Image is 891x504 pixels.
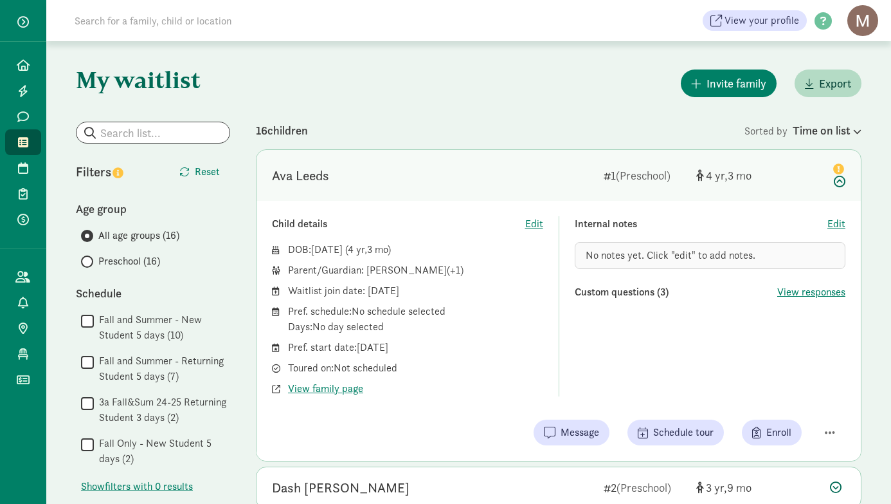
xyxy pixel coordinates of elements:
div: Sorted by [744,122,861,139]
div: [object Object] [696,167,758,184]
button: Showfilters with 0 results [81,479,193,494]
span: (Preschool) [616,480,671,495]
button: Enroll [742,420,802,445]
span: Reset [195,164,220,180]
button: Invite family [681,70,777,97]
h1: My waitlist [76,67,230,93]
label: 3a Fall&Sum 24-25 Returning Student 3 days (2) [94,395,230,425]
div: Schedule [76,285,230,302]
span: 3 [728,168,751,183]
span: 4 [706,168,728,183]
span: No notes yet. Click "edit" to add notes. [586,248,755,262]
span: Show filters with 0 results [81,479,193,494]
span: 9 [727,480,751,495]
div: Custom questions (3) [575,285,778,300]
div: Filters [76,162,153,182]
div: 16 children [256,122,744,139]
div: Toured on: Not scheduled [288,360,543,376]
span: (Preschool) [616,168,670,183]
div: Ava Leeds [272,165,329,186]
label: Fall Only - New Student 5 days (2) [94,436,230,467]
div: Waitlist join date: [DATE] [288,283,543,299]
span: All age groups (16) [98,228,179,243]
div: [object Object] [696,479,758,496]
a: View your profile [703,10,807,31]
div: Pref. schedule: No schedule selected Days: No day selected [288,304,543,335]
button: Message [534,420,609,445]
span: Invite family [706,75,766,92]
div: Parent/Guardian: [PERSON_NAME] (+1) [288,263,543,278]
span: [DATE] [311,243,343,256]
span: 4 [348,243,367,256]
input: Search for a family, child or location [67,8,428,33]
span: 3 [706,480,727,495]
div: Child details [272,216,525,232]
div: Time on list [793,122,861,139]
label: Fall and Summer - Returning Student 5 days (7) [94,353,230,384]
div: 2 [604,479,686,496]
button: Schedule tour [627,420,724,445]
span: Enroll [766,425,791,440]
label: Fall and Summer - New Student 5 days (10) [94,312,230,343]
span: View your profile [724,13,799,28]
div: Dash Trinh [272,478,410,498]
div: Age group [76,200,230,218]
span: Schedule tour [653,425,714,440]
div: Pref. start date: [DATE] [288,340,543,355]
iframe: Chat Widget [827,442,891,504]
span: Export [819,75,851,92]
button: Edit [525,216,543,232]
button: View responses [777,285,845,300]
span: 3 [367,243,388,256]
span: Message [561,425,599,440]
div: 1 [604,167,686,184]
input: Search list... [76,122,230,143]
button: View family page [288,381,363,397]
div: Internal notes [575,216,828,232]
button: Edit [827,216,845,232]
button: Reset [169,159,230,185]
span: Preschool (16) [98,254,160,269]
button: Export [795,70,861,97]
div: DOB: ( ) [288,242,543,257]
